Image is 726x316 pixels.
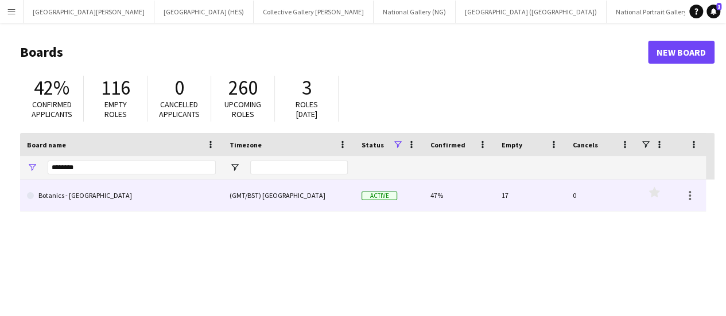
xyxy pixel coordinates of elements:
[20,44,648,61] h1: Boards
[230,162,240,173] button: Open Filter Menu
[302,75,312,100] span: 3
[573,141,598,149] span: Cancels
[424,180,495,211] div: 47%
[32,99,72,119] span: Confirmed applicants
[716,3,721,10] span: 1
[230,141,262,149] span: Timezone
[228,75,258,100] span: 260
[174,75,184,100] span: 0
[495,180,566,211] div: 17
[34,75,69,100] span: 42%
[362,141,384,149] span: Status
[27,180,216,212] a: Botanics - [GEOGRAPHIC_DATA]
[224,99,261,119] span: Upcoming roles
[430,141,465,149] span: Confirmed
[456,1,607,23] button: [GEOGRAPHIC_DATA] ([GEOGRAPHIC_DATA])
[362,192,397,200] span: Active
[154,1,254,23] button: [GEOGRAPHIC_DATA] (HES)
[104,99,127,119] span: Empty roles
[250,161,348,174] input: Timezone Filter Input
[566,180,637,211] div: 0
[24,1,154,23] button: [GEOGRAPHIC_DATA][PERSON_NAME]
[223,180,355,211] div: (GMT/BST) [GEOGRAPHIC_DATA]
[101,75,130,100] span: 116
[296,99,318,119] span: Roles [DATE]
[159,99,200,119] span: Cancelled applicants
[502,141,522,149] span: Empty
[48,161,216,174] input: Board name Filter Input
[27,141,66,149] span: Board name
[607,1,715,23] button: National Portrait Gallery (NPG)
[27,162,37,173] button: Open Filter Menu
[648,41,715,64] a: New Board
[374,1,456,23] button: National Gallery (NG)
[254,1,374,23] button: Collective Gallery [PERSON_NAME]
[706,5,720,18] a: 1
